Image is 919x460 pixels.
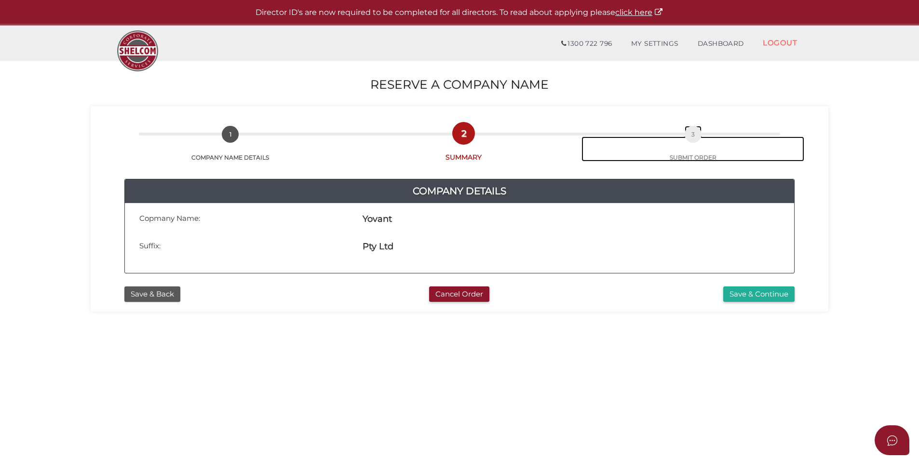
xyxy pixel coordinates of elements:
img: Logo [112,26,163,76]
a: 1COMPANY NAME DETAILS [115,136,346,162]
h4: Suffix: [139,242,161,250]
h4: Pty Ltd [363,242,393,252]
span: 2 [455,125,472,142]
button: Save & Continue [723,286,795,302]
span: 1 [222,126,239,143]
a: MY SETTINGS [622,34,688,54]
button: Save & Back [124,286,180,302]
a: LOGOUT [753,33,807,53]
span: 3 [685,126,702,143]
a: DASHBOARD [688,34,754,54]
p: Director ID's are now required to be completed for all directors. To read about applying please [24,7,895,18]
a: 2SUMMARY [346,135,581,162]
a: 1300 722 796 [552,34,622,54]
button: Cancel Order [429,286,489,302]
a: 3SUBMIT ORDER [581,136,804,162]
a: click here [615,8,663,17]
h4: Copmany Name: [139,215,200,223]
a: Company Details [125,183,794,199]
h4: Yovant [363,215,392,224]
button: Open asap [875,425,909,455]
